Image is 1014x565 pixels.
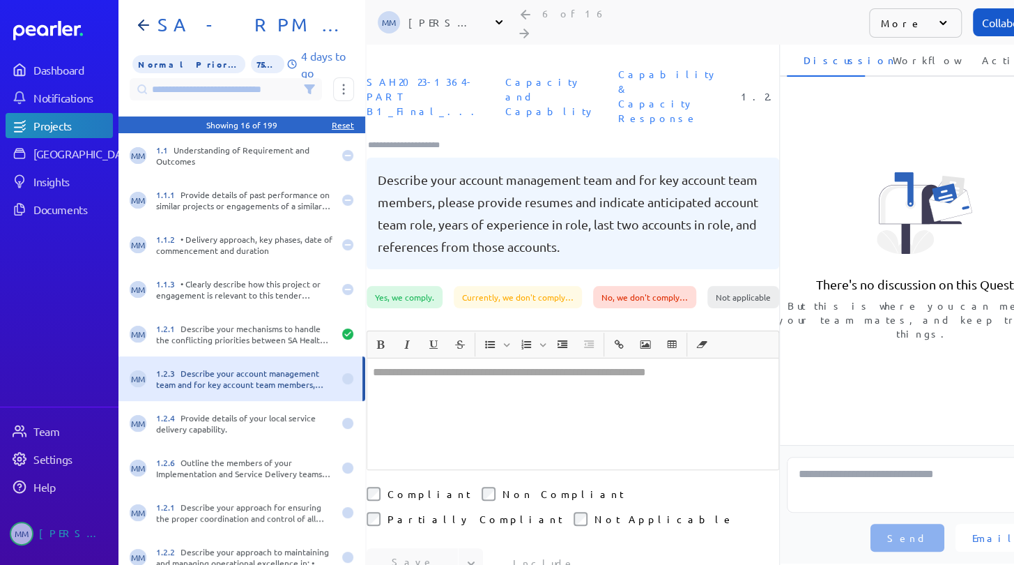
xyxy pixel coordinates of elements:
[594,512,734,526] label: Not Applicable
[502,487,624,501] label: Non Compliant
[156,323,180,334] span: 1.2.1
[156,412,180,423] span: 1.2.4
[33,174,112,188] div: Insights
[421,333,446,356] span: Underline
[33,119,112,133] div: Projects
[707,286,779,308] div: Not applicable
[152,14,343,36] h1: SA - RPM - Part B1
[6,446,113,472] a: Settings
[156,502,180,513] span: 1.2.1
[478,333,502,356] button: Insert Unordered List
[130,460,146,476] span: Michelle Manuel
[156,144,174,156] span: 1.1
[660,333,684,356] button: Insert table
[156,189,180,200] span: 1.1.1
[876,43,954,77] li: Workflow
[156,189,333,211] div: Provide details of past performance on similar projects or engagements of a similar size or compl...
[881,16,922,30] p: More
[447,333,473,356] span: Strike through
[332,119,354,130] div: Reset
[6,516,113,551] a: MM[PERSON_NAME]
[593,286,696,308] div: No, we don't comply…
[156,502,333,524] div: Describe your approach for ensuring the proper coordination and control of all changes/releases i...
[132,55,245,73] span: Priority
[607,333,631,356] button: Insert link
[633,333,657,356] button: Insert Image
[156,234,180,245] span: 1.1.2
[6,474,113,499] a: Help
[156,457,180,468] span: 1.2.6
[395,333,419,356] button: Italic
[130,370,146,387] span: Michelle Manuel
[659,333,684,356] span: Insert table
[130,147,146,164] span: Michelle Manuel
[33,63,112,77] div: Dashboard
[13,21,113,40] a: Dashboard
[378,11,400,33] span: Michelle Manuel
[251,55,284,73] span: 75% of Questions Completed
[870,524,944,552] button: Send
[130,415,146,432] span: Michelle Manuel
[33,146,137,160] div: [GEOGRAPHIC_DATA]
[514,333,538,356] button: Insert Ordered List
[156,412,333,435] div: Provide details of your local service delivery capability.
[6,85,113,110] a: Notifications
[156,234,333,256] div: • Delivery approach, key phases, date of commencement and duration
[500,69,601,124] span: Sheet: Capacity and Capablity
[6,169,113,194] a: Insights
[300,47,354,81] p: 4 days to go
[33,91,112,105] div: Notifications
[130,236,146,253] span: Michelle Manuel
[378,169,768,258] pre: Describe your account management team and for key account team members, please provide resumes an...
[130,281,146,298] span: Michelle Manuel
[576,333,601,356] span: Decrease Indent
[130,504,146,521] span: Michelle Manuel
[550,333,575,356] span: Increase Indent
[156,278,333,301] div: • Clearly describe how this project or engagement is relevant to this tender process
[33,480,112,494] div: Help
[633,333,658,356] span: Insert Image
[367,138,453,152] input: Type here to add tags
[33,202,112,216] div: Documents
[130,326,146,342] span: Michelle Manuel
[408,15,478,29] div: [PERSON_NAME]
[368,333,393,356] span: Bold
[361,69,489,124] span: Document: SAH2023-1364-PART B1_Final_Alcidion response.xlsx
[6,57,113,82] a: Dashboard
[10,522,33,545] span: Michelle Manuel
[735,84,792,110] span: Reference Number: 1.2.3
[454,286,582,308] div: Currently, we don't comply…
[514,333,548,356] span: Insert Ordered List
[387,512,562,526] label: Partially Compliant
[422,333,445,356] button: Underline
[6,113,113,138] a: Projects
[156,144,333,167] div: Understanding of Requirement and Outcomes
[6,419,113,444] a: Team
[33,452,112,466] div: Settings
[156,278,180,289] span: 1.1.3
[689,333,714,356] span: Clear Formatting
[613,61,724,131] span: Section: Capability & Capacity Response
[551,333,574,356] button: Increase Indent
[6,197,113,222] a: Documents
[130,192,146,209] span: Michelle Manuel
[206,119,277,130] div: Showing 16 of 199
[367,286,443,308] div: Yes, we comply.
[6,141,113,166] a: [GEOGRAPHIC_DATA]
[690,333,714,356] button: Clear Formatting
[156,546,180,557] span: 1.2.2
[387,487,470,501] label: Compliant
[394,333,420,356] span: Italic
[887,531,928,545] span: Send
[156,368,180,379] span: 1.2.3
[369,333,392,356] button: Bold
[606,333,631,356] span: Insert link
[156,323,333,345] div: Describe your mechanisms to handle the conflicting priorities between SA Health and those of othe...
[542,7,606,20] div: 6 of 16
[156,457,333,479] div: Outline the members of your Implementation and Service Delivery teams and include brief outlines ...
[39,522,109,545] div: [PERSON_NAME]
[787,43,865,77] li: Discussion
[156,368,333,390] div: Describe your account management team and for key account team members, please provide resumes an...
[33,424,112,438] div: Team
[448,333,472,356] button: Strike through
